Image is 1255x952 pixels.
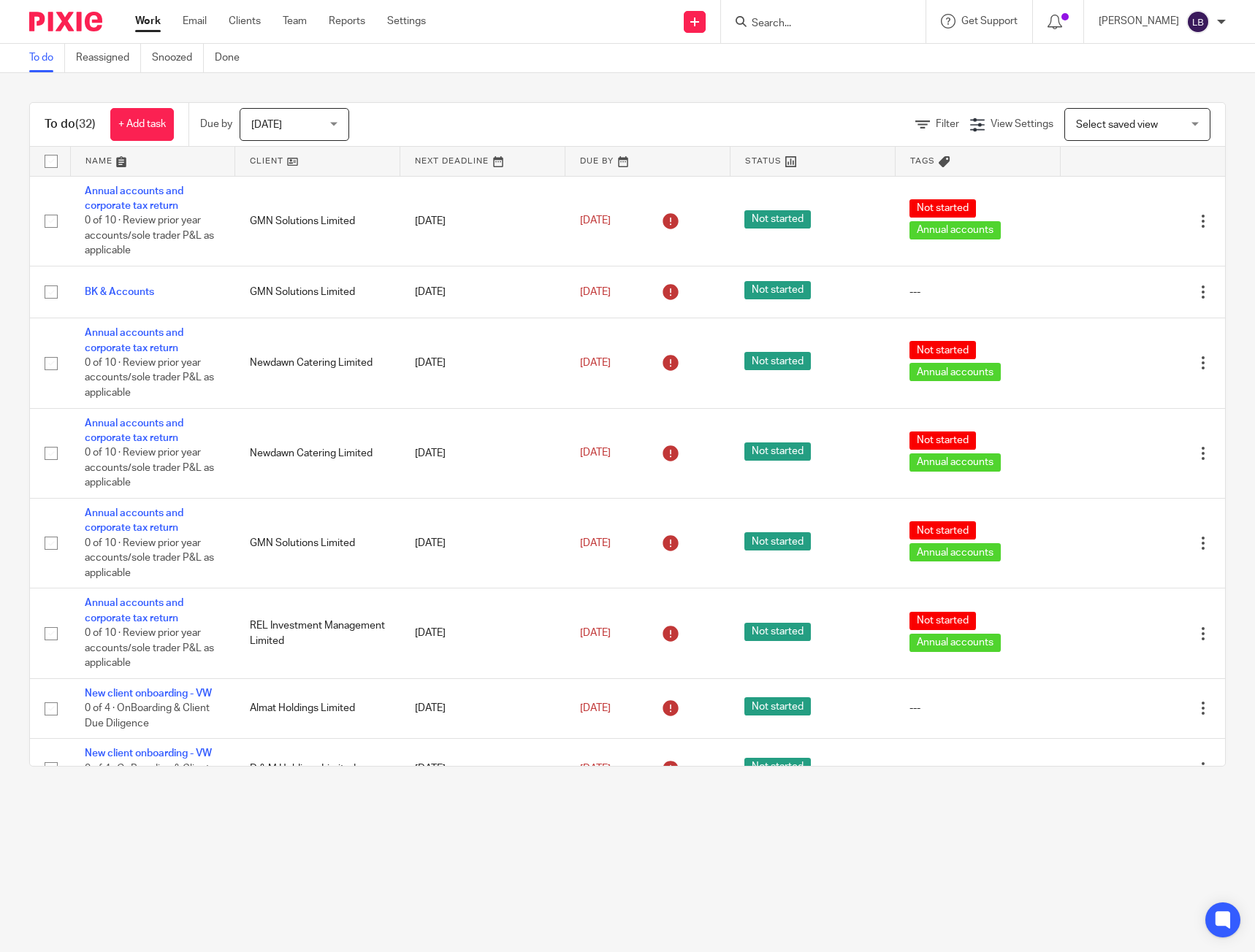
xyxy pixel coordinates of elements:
td: D & M Holdings Limited [235,739,400,799]
a: BK & Accounts [85,287,154,297]
a: Annual accounts and corporate tax return [85,508,183,533]
td: Newdawn Catering Limited [235,408,400,498]
span: 0 of 4 · OnBoarding & Client Due Diligence [85,764,210,789]
span: [DATE] [580,764,611,774]
p: Due by [200,117,232,131]
td: GMN Solutions Limited [235,499,400,588]
span: Tags [910,157,935,165]
td: [DATE] [400,739,565,799]
a: Settings [387,14,426,28]
span: Not started [744,210,811,229]
a: Done [215,44,251,72]
span: [DATE] [580,538,611,548]
span: 0 of 4 · OnBoarding & Client Due Diligence [85,703,210,729]
span: [DATE] [580,628,611,638]
td: Almat Holdings Limited [235,678,400,738]
span: View Settings [991,119,1053,129]
span: (32) [75,118,96,130]
span: 0 of 10 · Review prior year accounts/sole trader P&L as applicable [85,538,214,578]
a: Team [283,14,307,28]
span: Not started [909,341,976,359]
a: New client onboarding - VW [85,688,212,699]
span: [DATE] [580,215,611,226]
a: + Add task [110,108,174,141]
span: Annual accounts [909,543,1001,561]
span: [DATE] [580,358,611,368]
td: [DATE] [400,318,565,408]
span: 0 of 10 · Review prior year accounts/sole trader P&L as applicable [85,215,214,256]
div: --- [909,761,1045,776]
a: Work [135,14,161,28]
td: REL Investment Management Limited [235,588,400,678]
span: Not started [744,758,811,776]
span: Annual accounts [909,221,1001,239]
td: [DATE] [400,408,565,498]
span: 0 of 10 · Review prior year accounts/sole trader P&L as applicable [85,628,214,668]
img: Pixie [29,12,102,31]
a: Email [183,14,207,28]
a: Annual accounts and corporate tax return [85,328,183,353]
a: To do [29,44,65,72]
a: Annual accounts and corporate tax return [85,186,183,211]
span: [DATE] [580,448,611,458]
span: Filter [936,119,959,129]
span: Not started [744,623,811,641]
a: Reports [329,14,365,28]
div: --- [909,285,1045,299]
td: [DATE] [400,499,565,588]
span: 0 of 10 · Review prior year accounts/sole trader P&L as applicable [85,448,214,488]
span: Not started [744,281,811,299]
span: Not started [744,352,811,370]
span: Not started [909,199,976,218]
span: Not started [744,442,811,461]
span: Get Support [961,16,1018,26]
h1: To do [45,117,96,132]
span: Not started [909,431,976,450]
td: [DATE] [400,266,565,318]
span: Not started [744,697,811,715]
td: [DATE] [400,588,565,678]
a: Snoozed [152,44,204,72]
div: --- [909,701,1045,715]
a: Annual accounts and corporate tax return [85,418,183,443]
img: svg%3E [1186,10,1210,34]
td: [DATE] [400,678,565,738]
a: Annual accounts and corporate tax return [85,598,183,623]
span: Annual accounts [909,453,1001,472]
span: [DATE] [251,120,282,130]
span: Not started [909,521,976,540]
td: GMN Solutions Limited [235,176,400,266]
span: Select saved view [1076,120,1158,130]
span: Annual accounts [909,634,1001,652]
a: Clients [229,14,261,28]
p: [PERSON_NAME] [1099,14,1179,28]
span: Annual accounts [909,363,1001,381]
td: Newdawn Catering Limited [235,318,400,408]
td: [DATE] [400,176,565,266]
span: [DATE] [580,703,611,713]
span: [DATE] [580,287,611,297]
span: Not started [744,532,811,550]
input: Search [750,18,882,31]
a: New client onboarding - VW [85,748,212,759]
a: Reassigned [76,44,141,72]
span: 0 of 10 · Review prior year accounts/sole trader P&L as applicable [85,358,214,398]
span: Not started [909,612,976,630]
td: GMN Solutions Limited [235,266,400,318]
